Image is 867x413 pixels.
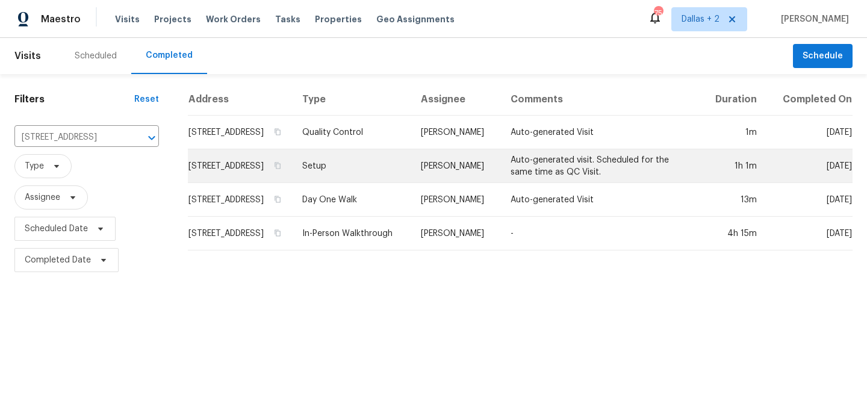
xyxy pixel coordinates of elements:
[766,84,853,116] th: Completed On
[188,149,293,183] td: [STREET_ADDRESS]
[411,183,501,217] td: [PERSON_NAME]
[14,93,134,105] h1: Filters
[700,84,766,116] th: Duration
[293,183,412,217] td: Day One Walk
[766,149,853,183] td: [DATE]
[272,126,283,137] button: Copy Address
[293,116,412,149] td: Quality Control
[25,223,88,235] span: Scheduled Date
[25,191,60,203] span: Assignee
[411,116,501,149] td: [PERSON_NAME]
[501,116,700,149] td: Auto-generated Visit
[115,13,140,25] span: Visits
[700,217,766,250] td: 4h 15m
[134,93,159,105] div: Reset
[776,13,849,25] span: [PERSON_NAME]
[501,149,700,183] td: Auto-generated visit. Scheduled for the same time as QC Visit.
[700,183,766,217] td: 13m
[293,84,412,116] th: Type
[501,217,700,250] td: -
[41,13,81,25] span: Maestro
[766,116,853,149] td: [DATE]
[501,183,700,217] td: Auto-generated Visit
[25,254,91,266] span: Completed Date
[411,84,501,116] th: Assignee
[766,183,853,217] td: [DATE]
[803,49,843,64] span: Schedule
[411,217,501,250] td: [PERSON_NAME]
[272,194,283,205] button: Copy Address
[188,183,293,217] td: [STREET_ADDRESS]
[501,84,700,116] th: Comments
[272,228,283,238] button: Copy Address
[293,217,412,250] td: In-Person Walkthrough
[188,217,293,250] td: [STREET_ADDRESS]
[25,160,44,172] span: Type
[206,13,261,25] span: Work Orders
[146,49,193,61] div: Completed
[376,13,455,25] span: Geo Assignments
[75,50,117,62] div: Scheduled
[14,43,41,69] span: Visits
[700,116,766,149] td: 1m
[315,13,362,25] span: Properties
[793,44,853,69] button: Schedule
[188,116,293,149] td: [STREET_ADDRESS]
[700,149,766,183] td: 1h 1m
[682,13,719,25] span: Dallas + 2
[14,128,125,147] input: Search for an address...
[293,149,412,183] td: Setup
[154,13,191,25] span: Projects
[411,149,501,183] td: [PERSON_NAME]
[654,7,662,19] div: 75
[766,217,853,250] td: [DATE]
[143,129,160,146] button: Open
[188,84,293,116] th: Address
[275,15,300,23] span: Tasks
